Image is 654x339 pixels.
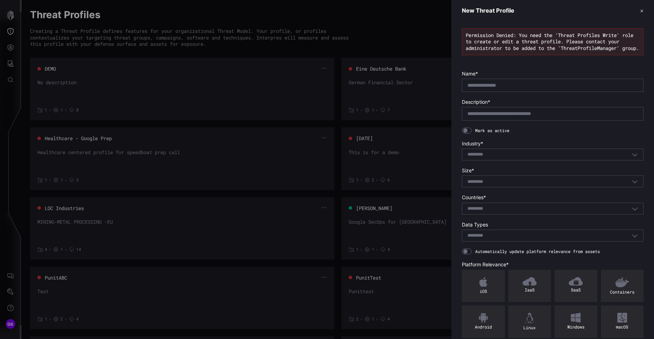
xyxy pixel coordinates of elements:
[464,289,503,294] div: iOS
[557,287,595,293] div: SaaS
[475,128,509,134] span: Mark as active
[462,261,644,268] label: Platform Relevance *
[569,277,583,286] img: SaaS
[475,249,600,254] span: Automatically update platform relevance from assets
[632,232,638,239] button: Toggle options menu
[462,194,644,201] label: Countries *
[557,324,595,330] div: Windows
[632,151,638,158] button: Toggle options menu
[632,178,638,185] button: Toggle options menu
[462,140,644,147] label: Industry *
[632,205,638,212] button: Toggle options menu
[466,32,639,51] span: Permission Denied: You need the 'Threat Profiles Write' role to create or edit a threat profile. ...
[462,7,514,14] h3: New Threat Profile
[462,222,644,228] label: Data Types
[462,99,644,105] label: Description *
[523,277,537,286] img: IaaS
[603,289,642,295] div: Containers
[510,325,549,331] div: Linux
[615,277,629,288] img: Containers
[462,71,644,77] label: Name *
[603,324,642,330] div: macOS
[462,167,644,174] label: Size *
[479,313,488,323] img: Android
[525,313,534,323] img: Linux
[571,313,581,323] img: Windows
[479,277,487,287] img: iOS
[617,313,627,323] img: macOS
[640,7,644,14] button: ✕
[464,324,503,330] div: Android
[510,287,549,293] div: IaaS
